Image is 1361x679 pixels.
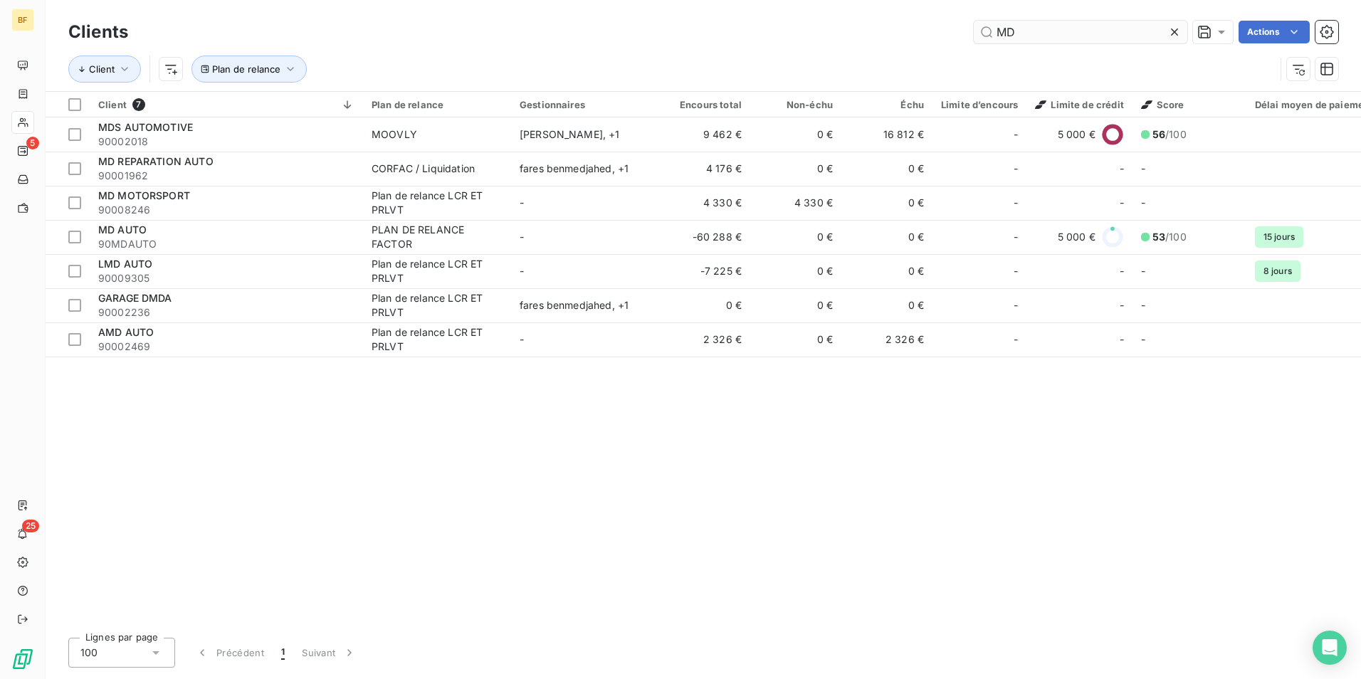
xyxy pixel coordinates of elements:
td: 0 € [841,152,932,186]
input: Rechercher [974,21,1187,43]
span: - [1014,298,1018,312]
td: 0 € [750,322,841,357]
td: 0 € [841,288,932,322]
span: - [1120,264,1124,278]
span: 1 [281,646,285,660]
span: /100 [1152,127,1187,142]
td: 0 € [841,254,932,288]
div: CORFAC / Liquidation [372,162,475,176]
span: - [1141,196,1145,209]
td: 2 326 € [841,322,932,357]
span: MDS AUTOMOTIVE [98,121,193,133]
span: - [1141,299,1145,311]
h3: Clients [68,19,128,45]
button: Plan de relance [191,56,307,83]
span: 90008246 [98,203,354,217]
span: /100 [1152,230,1187,244]
span: - [520,231,524,243]
div: Plan de relance LCR ET PRLVT [372,325,503,354]
td: 4 330 € [659,186,750,220]
span: - [1141,333,1145,345]
button: Client [68,56,141,83]
td: 0 € [841,220,932,254]
span: 90002469 [98,339,354,354]
button: 1 [273,638,293,668]
span: - [1014,162,1018,176]
span: AMD AUTO [98,326,154,338]
span: - [1120,196,1124,210]
span: GARAGE DMDA [98,292,172,304]
div: Plan de relance LCR ET PRLVT [372,189,503,217]
span: - [1120,162,1124,176]
span: 5 [26,137,39,149]
span: - [1014,332,1018,347]
td: 4 330 € [750,186,841,220]
span: MD AUTO [98,223,147,236]
td: -60 288 € [659,220,750,254]
button: Actions [1239,21,1310,43]
span: - [1141,162,1145,174]
div: Open Intercom Messenger [1313,631,1347,665]
div: Gestionnaires [520,99,651,110]
span: - [1141,265,1145,277]
span: - [1120,298,1124,312]
td: 0 € [750,288,841,322]
div: Plan de relance [372,99,503,110]
td: 4 176 € [659,152,750,186]
span: - [520,196,524,209]
div: BF [11,9,34,31]
td: 0 € [659,288,750,322]
span: 5 000 € [1058,127,1095,142]
div: fares benmedjahed , + 1 [520,298,651,312]
a: 5 [11,140,33,162]
td: 0 € [750,254,841,288]
span: Score [1141,99,1184,110]
span: - [520,333,524,345]
div: Plan de relance LCR ET PRLVT [372,291,503,320]
div: fares benmedjahed , + 1 [520,162,651,176]
span: Limite de crédit [1035,99,1123,110]
span: 90001962 [98,169,354,183]
span: 25 [22,520,39,532]
td: 16 812 € [841,117,932,152]
span: MD REPARATION AUTO [98,155,214,167]
span: Client [89,63,115,75]
span: - [1120,332,1124,347]
td: 0 € [750,117,841,152]
span: 90009305 [98,271,354,285]
img: Logo LeanPay [11,648,34,670]
div: Plan de relance LCR ET PRLVT [372,257,503,285]
span: Plan de relance [212,63,280,75]
div: [PERSON_NAME] , + 1 [520,127,651,142]
span: 90002018 [98,135,354,149]
div: Limite d’encours [941,99,1018,110]
div: MOOVLY [372,127,417,142]
span: - [1014,230,1018,244]
span: 100 [80,646,98,660]
td: 0 € [750,152,841,186]
span: 7 [132,98,145,111]
div: Encours total [668,99,742,110]
span: 90MDAUTO [98,237,354,251]
span: - [1014,196,1018,210]
div: PLAN DE RELANCE FACTOR [372,223,503,251]
span: 15 jours [1255,226,1303,248]
td: -7 225 € [659,254,750,288]
button: Suivant [293,638,365,668]
span: MD MOTORSPORT [98,189,190,201]
div: Non-échu [759,99,833,110]
span: 53 [1152,231,1165,243]
td: 9 462 € [659,117,750,152]
span: - [1014,264,1018,278]
span: 90002236 [98,305,354,320]
span: 8 jours [1255,260,1300,282]
div: Échu [850,99,924,110]
span: - [1014,127,1018,142]
td: 0 € [750,220,841,254]
td: 0 € [841,186,932,220]
span: Client [98,99,127,110]
td: 2 326 € [659,322,750,357]
span: 5 000 € [1058,230,1095,244]
span: LMD AUTO [98,258,152,270]
span: 56 [1152,128,1165,140]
